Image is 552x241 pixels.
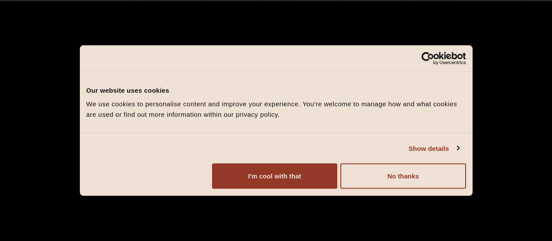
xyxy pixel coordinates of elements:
[86,85,466,95] div: Our website uses cookies
[390,52,466,65] a: Usercentrics Cookiebot - opens in a new window
[86,99,466,120] div: We use cookies to personalise content and improve your experience. You're welcome to manage how a...
[212,164,337,189] button: I'm cool with that
[340,164,466,189] button: No thanks
[408,143,459,154] a: Show details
